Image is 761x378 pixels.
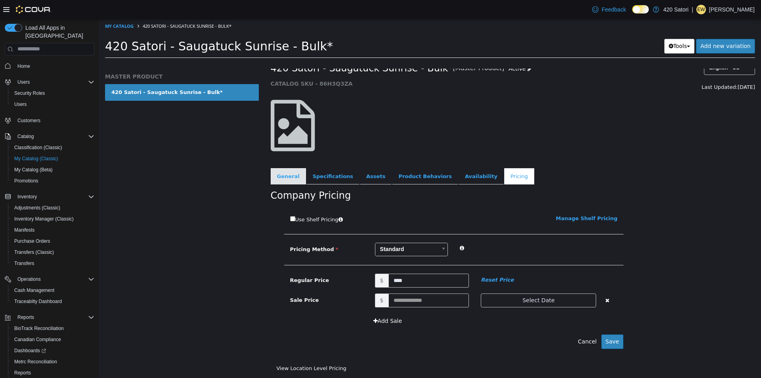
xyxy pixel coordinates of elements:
a: Manage Shelf Pricing [457,196,518,202]
button: Home [2,60,98,72]
span: My Catalog (Classic) [11,154,94,163]
a: Classification (Classic) [11,143,65,152]
a: Inventory Manager (Classic) [11,214,77,224]
a: Adjustments (Classic) [11,203,63,213]
h5: MASTER PRODUCT [6,54,160,61]
span: Transfers [11,259,94,268]
button: Cancel [474,315,502,330]
span: BioTrack Reconciliation [14,325,64,332]
a: Pricing [405,149,435,166]
p: [PERSON_NAME] [709,5,755,14]
a: Specifications [207,149,260,166]
a: View Location Level Pricing [178,346,247,352]
span: Adjustments (Classic) [14,205,60,211]
span: Standard [276,224,338,237]
button: Classification (Classic) [8,142,98,153]
span: Customers [17,117,40,124]
a: BioTrack Reconciliation [11,324,67,333]
a: Users [11,100,30,109]
a: Manifests [11,225,38,235]
a: Security Roles [11,88,48,98]
a: Purchase Orders [11,236,54,246]
button: Select Date [382,274,497,288]
span: Use Shelf Pricing [196,198,239,203]
span: Operations [14,274,94,284]
span: 420 Satori - Saugatuck Sunrise - Bulk* [172,43,354,56]
span: Catalog [17,133,34,140]
button: Inventory [14,192,40,201]
button: Inventory [2,191,98,202]
span: Inventory Manager (Classic) [14,216,74,222]
span: $ [276,255,289,269]
span: Reports [11,368,94,378]
span: Last Updated: [602,65,639,71]
span: BioTrack Reconciliation [11,324,94,333]
span: Classification (Classic) [11,143,94,152]
button: Tools [565,20,596,35]
a: My Catalog (Classic) [11,154,61,163]
button: Users [14,77,33,87]
button: BioTrack Reconciliation [8,323,98,334]
button: Transfers [8,258,98,269]
a: Product Behaviors [293,149,359,166]
span: Security Roles [11,88,94,98]
a: Feedback [589,2,629,17]
p: | [692,5,693,14]
button: Transfers (Classic) [8,247,98,258]
img: Cova [16,6,51,13]
span: Reports [14,370,31,376]
h2: Company Pricing [172,171,252,183]
span: Promotions [14,178,38,184]
span: My Catalog (Classic) [14,155,58,162]
span: Home [14,61,94,71]
span: Customers [14,115,94,125]
button: Customers [2,115,98,126]
button: Add Sale [270,295,308,309]
span: [DATE] [639,65,656,71]
span: Users [14,77,94,87]
button: Operations [2,274,98,285]
a: Promotions [11,176,42,186]
span: EW [697,5,705,14]
span: Users [14,101,27,107]
a: 420 Satori - Saugatuck Sunrise - Bulk* [6,65,160,82]
span: Dashboards [14,347,46,354]
a: Assets [261,149,293,166]
p: 420 Satori [663,5,688,14]
button: Traceabilty Dashboard [8,296,98,307]
small: [Master Product] [354,46,405,53]
span: Inventory Manager (Classic) [11,214,94,224]
a: Standard [276,224,349,237]
a: My Catalog (Beta) [11,165,56,175]
span: Reports [14,313,94,322]
a: Transfers [11,259,37,268]
span: $ [276,274,289,288]
span: 420 Satori - Saugatuck Sunrise - Bulk* [6,20,234,34]
span: Security Roles [14,90,45,96]
button: My Catalog (Beta) [8,164,98,175]
button: My Catalog (Classic) [8,153,98,164]
button: Save [502,315,524,330]
button: Reports [14,313,37,322]
span: Active [409,46,426,53]
span: Operations [17,276,41,282]
span: Feedback [602,6,626,13]
button: Manifests [8,224,98,236]
a: Active [405,42,438,57]
button: Promotions [8,175,98,186]
a: Metrc Reconciliation [11,357,60,366]
span: Sale Price [191,278,220,284]
span: Dashboards [11,346,94,355]
span: Metrc Reconciliation [14,359,57,365]
button: Catalog [14,132,37,141]
a: My Catalog [6,4,34,10]
button: Users [8,99,98,110]
span: Metrc Reconciliation [11,357,94,366]
span: My Catalog (Beta) [11,165,94,175]
button: Operations [14,274,44,284]
div: Elizabeth Wall [696,5,706,14]
button: Metrc Reconciliation [8,356,98,367]
span: Load All Apps in [GEOGRAPHIC_DATA] [22,24,94,40]
span: Catalog [14,132,94,141]
span: 420 Satori - Saugatuck Sunrise - Bulk* [44,4,132,10]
